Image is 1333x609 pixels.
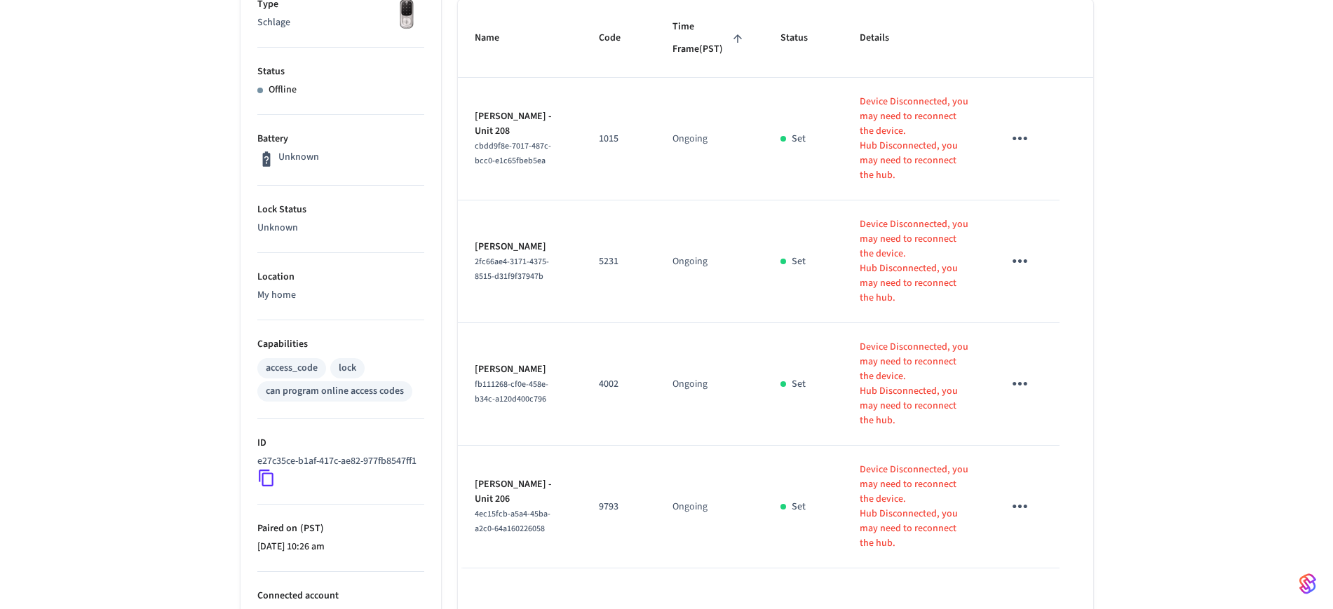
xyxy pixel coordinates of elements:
p: 5231 [599,254,639,269]
p: Schlage [257,15,424,30]
span: ( PST ) [297,521,324,535]
p: Hub Disconnected, you may need to reconnect the hub. [860,261,970,306]
span: Name [475,27,517,49]
p: Paired on [257,521,424,536]
p: Hub Disconnected, you may need to reconnect the hub. [860,384,970,428]
span: fb111268-cf0e-458e-b34c-a120d400c796 [475,378,548,405]
div: can program online access codes [266,384,404,399]
p: Status [257,64,424,79]
div: access_code [266,361,318,376]
p: Offline [269,83,297,97]
p: Unknown [278,150,319,165]
p: Device Disconnected, you may need to reconnect the device. [860,340,970,384]
p: [PERSON_NAME] [475,240,565,254]
p: [PERSON_NAME] - Unit 206 [475,477,565,507]
span: cbdd9f8e-7017-487c-bcc0-e1c65fbeb5ea [475,140,551,167]
p: e27c35ce-b1af-417c-ae82-977fb8547ff1 [257,454,417,469]
p: Location [257,270,424,285]
td: Ongoing [656,78,764,200]
p: Set [792,377,806,392]
p: 4002 [599,377,639,392]
p: ID [257,436,424,451]
p: Connected account [257,589,424,603]
img: SeamLogoGradient.69752ec5.svg [1299,573,1316,595]
p: 1015 [599,132,639,146]
p: Device Disconnected, you may need to reconnect the device. [860,463,970,507]
span: Code [599,27,639,49]
p: Capabilities [257,337,424,352]
span: Details [860,27,907,49]
td: Ongoing [656,200,764,323]
p: [DATE] 10:26 am [257,540,424,554]
p: Set [792,132,806,146]
span: 2fc66ae4-3171-4375-8515-d31f9f37947b [475,256,549,282]
p: Hub Disconnected, you may need to reconnect the hub. [860,139,970,183]
p: Device Disconnected, you may need to reconnect the device. [860,217,970,261]
p: 9793 [599,500,639,514]
span: 4ec15fcb-a5a4-45ba-a2c0-64a160226058 [475,508,550,535]
p: Unknown [257,221,424,235]
p: [PERSON_NAME] [475,362,565,377]
p: Set [792,500,806,514]
span: Time Frame(PST) [672,16,747,60]
td: Ongoing [656,323,764,446]
p: My home [257,288,424,303]
p: Lock Status [257,203,424,217]
span: Status [780,27,826,49]
p: Hub Disconnected, you may need to reconnect the hub. [860,507,970,551]
p: Battery [257,132,424,146]
p: Device Disconnected, you may need to reconnect the device. [860,95,970,139]
td: Ongoing [656,446,764,568]
p: [PERSON_NAME] - Unit 208 [475,109,565,139]
p: Set [792,254,806,269]
div: lock [339,361,356,376]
